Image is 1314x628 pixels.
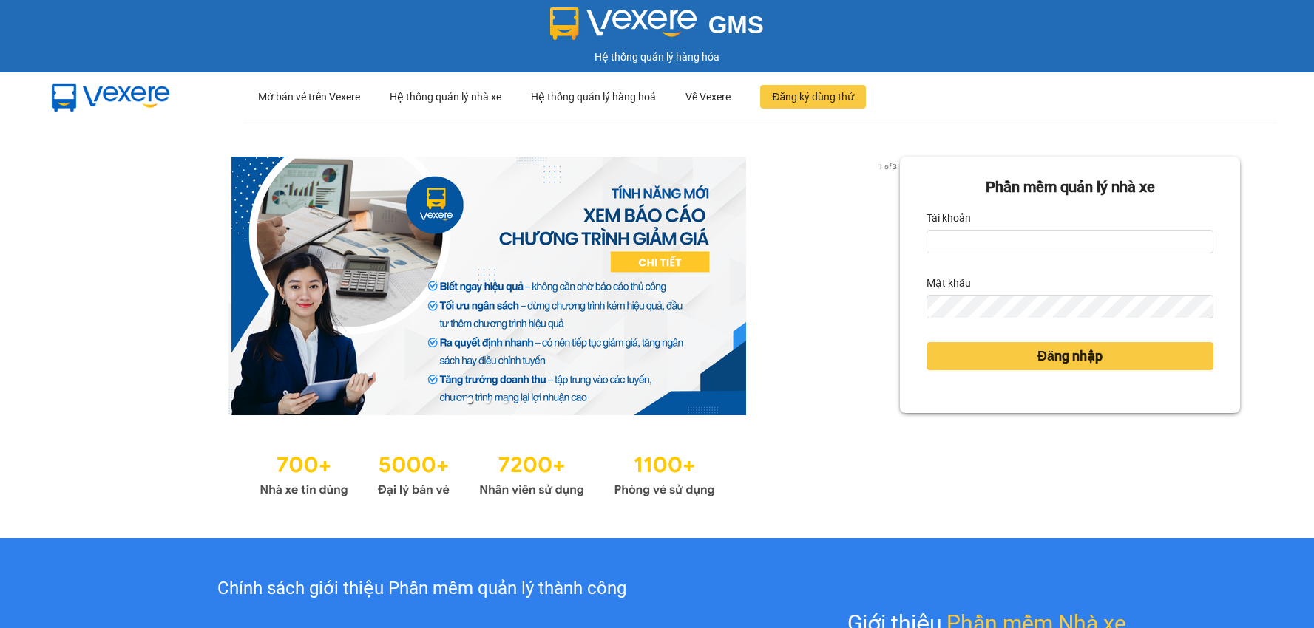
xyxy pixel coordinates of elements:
label: Mật khẩu [927,271,971,295]
li: slide item 2 [484,397,490,403]
img: logo 2 [550,7,697,40]
div: Hệ thống quản lý hàng hoá [531,73,656,120]
div: Mở bán vé trên Vexere [258,73,360,120]
input: Mật khẩu [927,295,1213,318]
a: GMS [550,22,764,34]
div: Hệ thống quản lý hàng hóa [4,49,1310,65]
label: Tài khoản [927,206,971,230]
img: mbUUG5Q.png [37,72,185,121]
button: next slide / item [879,157,900,415]
div: Phần mềm quản lý nhà xe [927,176,1213,199]
button: Đăng ký dùng thử [760,85,866,109]
img: Statistics.png [260,445,715,501]
button: previous slide / item [74,157,95,415]
div: Chính sách giới thiệu Phần mềm quản lý thành công [92,575,751,603]
span: Đăng ký dùng thử [772,89,854,105]
div: Về Vexere [685,73,731,120]
li: slide item 1 [467,397,473,403]
div: Hệ thống quản lý nhà xe [390,73,501,120]
input: Tài khoản [927,230,1213,253]
li: slide item 3 [502,397,508,403]
button: Đăng nhập [927,342,1213,370]
p: 1 of 3 [874,157,900,176]
span: GMS [708,11,764,38]
span: Đăng nhập [1037,346,1103,366]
